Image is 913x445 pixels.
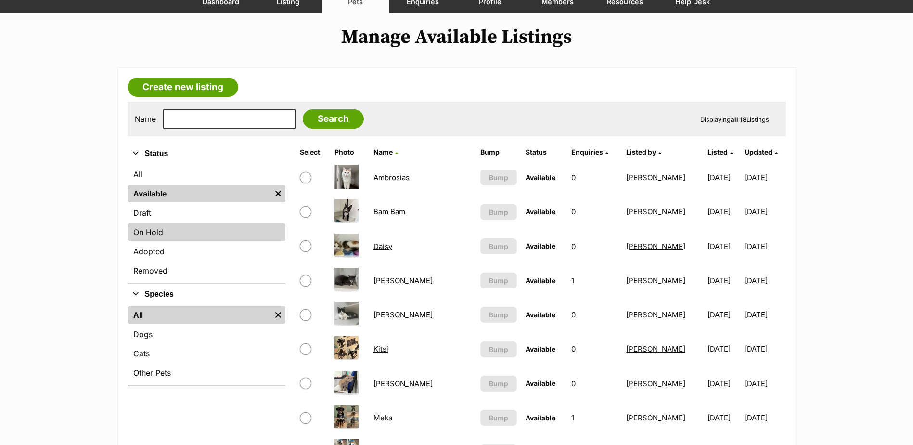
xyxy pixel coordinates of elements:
span: Available [526,379,555,387]
td: [DATE] [704,195,744,228]
td: [DATE] [704,264,744,297]
input: Search [303,109,364,129]
a: [PERSON_NAME] [626,379,685,388]
a: [PERSON_NAME] [373,379,433,388]
td: [DATE] [704,230,744,263]
span: Bump [489,275,508,286]
button: Bump [480,170,516,185]
button: Bump [480,410,516,426]
a: On Hold [128,223,285,241]
span: Available [526,345,555,353]
td: [DATE] [745,401,784,434]
a: [PERSON_NAME] [373,276,433,285]
a: Daisy [373,242,392,251]
td: [DATE] [704,298,744,331]
td: 0 [567,230,621,263]
div: Status [128,164,285,283]
span: Bump [489,310,508,320]
a: Remove filter [271,306,285,324]
td: [DATE] [704,161,744,194]
span: Available [526,208,555,216]
td: [DATE] [704,367,744,400]
button: Bump [480,238,516,254]
a: Available [128,185,271,202]
a: [PERSON_NAME] [626,242,685,251]
a: [PERSON_NAME] [626,310,685,319]
td: [DATE] [704,332,744,366]
a: Removed [128,262,285,279]
button: Bump [480,341,516,357]
td: [DATE] [704,401,744,434]
a: Listed by [626,148,661,156]
th: Bump [476,144,520,160]
td: [DATE] [745,195,784,228]
th: Select [296,144,330,160]
a: Create new listing [128,78,238,97]
div: Species [128,304,285,385]
a: Meka [373,413,392,422]
td: [DATE] [745,298,784,331]
td: 0 [567,195,621,228]
span: Bump [489,413,508,423]
td: 1 [567,264,621,297]
span: Listed by [626,148,656,156]
span: Bump [489,172,508,183]
td: 0 [567,298,621,331]
button: Bump [480,376,516,392]
span: Updated [745,148,772,156]
span: Listed [707,148,728,156]
td: [DATE] [745,230,784,263]
span: Bump [489,207,508,217]
button: Status [128,147,285,160]
th: Photo [331,144,369,160]
span: Available [526,311,555,319]
span: Bump [489,241,508,251]
a: [PERSON_NAME] [626,276,685,285]
a: Name [373,148,398,156]
strong: all 18 [731,116,746,123]
span: Available [526,276,555,285]
a: Updated [745,148,778,156]
a: Draft [128,204,285,222]
td: 0 [567,367,621,400]
th: Status [522,144,567,160]
a: [PERSON_NAME] [626,413,685,422]
a: Cats [128,345,285,362]
label: Name [135,115,156,123]
a: [PERSON_NAME] [373,310,433,319]
a: Enquiries [571,148,608,156]
a: All [128,306,271,324]
span: Available [526,173,555,182]
td: [DATE] [745,332,784,366]
td: 0 [567,332,621,366]
a: Ambrosias [373,173,410,182]
span: Displaying Listings [700,116,769,123]
span: translation missing: en.admin.listings.index.attributes.enquiries [571,148,603,156]
span: Name [373,148,393,156]
a: [PERSON_NAME] [626,173,685,182]
button: Bump [480,204,516,220]
a: Remove filter [271,185,285,202]
a: Listed [707,148,733,156]
a: Bam Bam [373,207,405,216]
a: [PERSON_NAME] [626,344,685,353]
td: [DATE] [745,264,784,297]
a: [PERSON_NAME] [626,207,685,216]
button: Bump [480,273,516,288]
a: All [128,166,285,183]
a: Dogs [128,326,285,343]
td: [DATE] [745,161,784,194]
span: Bump [489,344,508,354]
span: Available [526,414,555,422]
a: Other Pets [128,364,285,381]
td: [DATE] [745,367,784,400]
a: Kitsi [373,344,388,353]
span: Available [526,242,555,250]
button: Species [128,288,285,301]
td: 0 [567,161,621,194]
a: Adopted [128,243,285,260]
td: 1 [567,401,621,434]
button: Bump [480,307,516,323]
span: Bump [489,379,508,389]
